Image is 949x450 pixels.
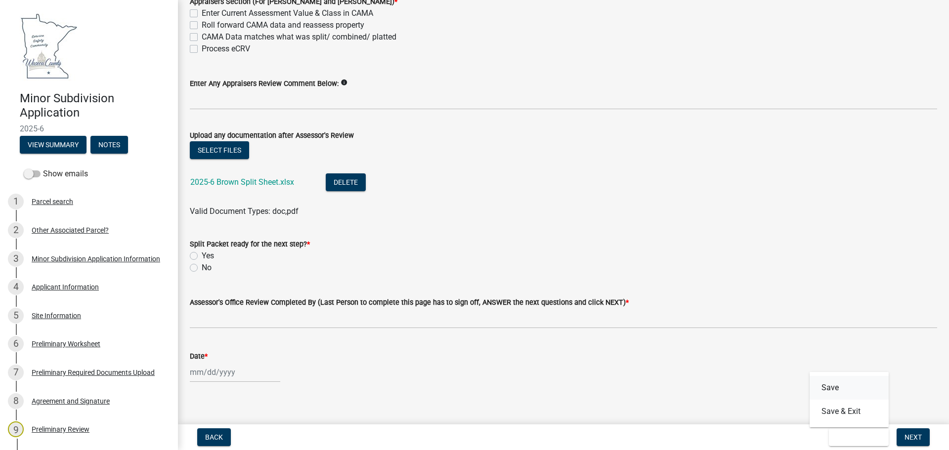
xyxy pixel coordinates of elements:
span: Save & Exit [837,433,875,441]
label: Show emails [24,168,88,180]
div: Other Associated Parcel? [32,227,109,234]
div: 4 [8,279,24,295]
button: Save & Exit [829,428,889,446]
i: info [341,79,347,86]
label: Enter Current Assessment Value & Class in CAMA [202,7,373,19]
img: Waseca County, Minnesota [20,10,78,81]
span: Valid Document Types: doc,pdf [190,206,299,216]
div: Applicant Information [32,284,99,290]
label: Assessor's Office Review Completed By (Last Person to complete this page has to sign off, ANSWER ... [190,299,629,306]
wm-modal-confirm: Delete Document [326,178,366,188]
button: Next [897,428,930,446]
div: Preliminary Required Documents Upload [32,369,155,376]
label: Upload any documentation after Assessor's Review [190,132,354,139]
span: 2025-6 [20,124,158,133]
div: Minor Subdivision Application Information [32,255,160,262]
div: 3 [8,251,24,267]
div: 5 [8,308,24,324]
div: 1 [8,194,24,209]
label: CAMA Data matches what was split/ combined/ platted [202,31,396,43]
h4: Minor Subdivision Application [20,91,170,120]
button: Back [197,428,231,446]
label: Process eCRV [202,43,250,55]
div: Preliminary Worksheet [32,340,100,347]
div: 8 [8,393,24,409]
button: Save & Exit [810,400,889,423]
div: Preliminary Review [32,426,89,433]
div: Site Information [32,312,81,319]
div: 2 [8,222,24,238]
input: mm/dd/yyyy [190,362,280,382]
a: 2025-6 Brown Split Sheet.xlsx [190,177,294,187]
button: Select files [190,141,249,159]
wm-modal-confirm: Summary [20,141,86,149]
div: Agreement and Signature [32,398,110,405]
div: Save & Exit [810,372,889,427]
div: 9 [8,421,24,437]
label: No [202,262,212,274]
label: Enter Any Appraisers Review Comment Below: [190,81,339,87]
label: Roll forward CAMA data and reassess property [202,19,364,31]
div: 6 [8,336,24,352]
label: Date [190,353,208,360]
wm-modal-confirm: Notes [90,141,128,149]
button: Delete [326,173,366,191]
button: Notes [90,136,128,154]
span: Back [205,433,223,441]
div: Parcel search [32,198,73,205]
label: Split Packet ready for the next step? [190,241,310,248]
button: View Summary [20,136,86,154]
button: Save [810,376,889,400]
span: Next [905,433,922,441]
label: Yes [202,250,214,262]
div: 7 [8,365,24,380]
